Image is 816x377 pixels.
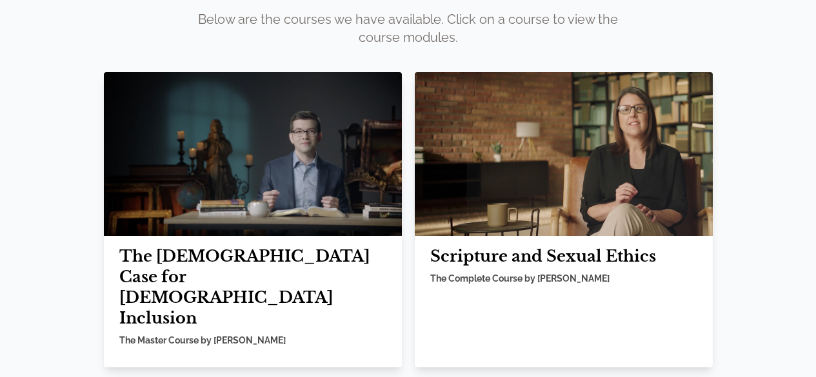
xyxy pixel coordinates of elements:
[192,10,625,46] p: Below are the courses we have available. Click on a course to view the course modules.
[119,246,386,329] h2: The [DEMOGRAPHIC_DATA] Case for [DEMOGRAPHIC_DATA] Inclusion
[430,246,697,267] h2: Scripture and Sexual Ethics
[119,334,386,347] h5: The Master Course by [PERSON_NAME]
[415,72,713,236] img: Mountain
[104,72,402,236] img: Mountain
[430,272,697,285] h5: The Complete Course by [PERSON_NAME]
